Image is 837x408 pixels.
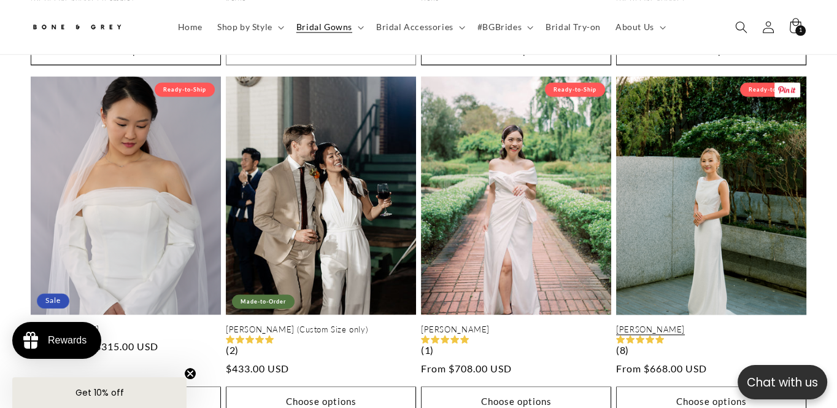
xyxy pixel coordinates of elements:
summary: Search [728,14,755,41]
a: Home [171,14,210,40]
a: [PERSON_NAME] [616,324,806,335]
div: Get 10% offClose teaser [12,377,187,408]
span: Shop by Style [217,22,272,33]
summary: Bridal Gowns [289,14,369,40]
span: #BGBrides [477,22,522,33]
img: Bone and Grey Bridal [31,17,123,37]
button: Close teaser [184,367,196,380]
span: Get 10% off [75,386,124,399]
span: Bridal Gowns [296,22,352,33]
summary: About Us [608,14,671,40]
a: Bridal Try-on [538,14,608,40]
a: [PERSON_NAME] [31,324,221,335]
a: Bone and Grey Bridal [26,12,158,42]
span: Bridal Try-on [546,22,601,33]
span: 1 [799,25,803,36]
span: Home [178,22,202,33]
span: About Us [615,22,654,33]
div: Rewards [48,335,87,346]
p: Chat with us [738,374,827,391]
span: Bridal Accessories [376,22,453,33]
summary: Shop by Style [210,14,289,40]
summary: #BGBrides [470,14,538,40]
button: Open chatbox [738,365,827,399]
summary: Bridal Accessories [369,14,470,40]
a: [PERSON_NAME] (Custom Size only) [226,324,416,335]
a: [PERSON_NAME] [421,324,611,335]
